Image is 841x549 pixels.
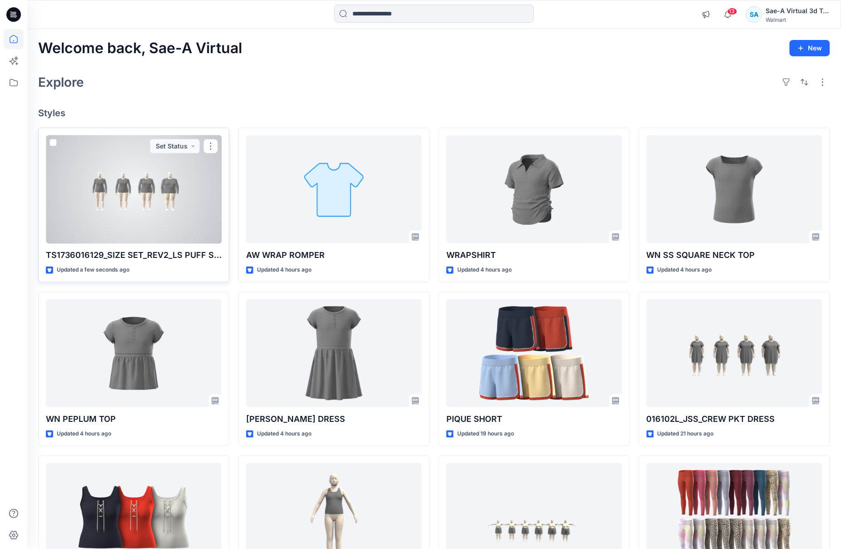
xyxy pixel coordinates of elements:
div: Walmart [766,16,830,23]
p: PIQUE SHORT [446,413,622,425]
p: Updated 4 hours ago [457,265,512,275]
p: TS1736016129_SIZE SET_REV2_LS PUFF SLEEVE CREW NECK TOP_SAEA_090125 [46,249,222,262]
a: WN PEPLUM TOP [46,299,222,408]
div: SA [746,6,762,23]
button: New [790,40,830,56]
a: TS1736016129_SIZE SET_REV2_LS PUFF SLEEVE CREW NECK TOP_SAEA_090125 [46,135,222,244]
p: WN PEPLUM TOP [46,413,222,425]
p: [PERSON_NAME] DRESS [246,413,422,425]
h2: Explore [38,75,84,89]
p: 016102L_JSS_CREW PKT DRESS [647,413,822,425]
a: WN HENLEY DRESS [246,299,422,408]
a: WN SS SQUARE NECK TOP [647,135,822,244]
div: Sae-A Virtual 3d Team [766,5,830,16]
a: PIQUE SHORT [446,299,622,408]
a: AW WRAP ROMPER [246,135,422,244]
a: 016102L_JSS_CREW PKT DRESS [647,299,822,408]
a: WRAPSHIRT [446,135,622,244]
p: WN SS SQUARE NECK TOP [647,249,822,262]
p: Updated 19 hours ago [457,429,514,439]
p: Updated a few seconds ago [57,265,129,275]
p: Updated 4 hours ago [57,429,111,439]
p: Updated 4 hours ago [257,265,312,275]
p: Updated 4 hours ago [257,429,312,439]
h2: Welcome back, Sae-A Virtual [38,40,242,57]
p: AW WRAP ROMPER [246,249,422,262]
span: 13 [727,8,737,15]
p: Updated 21 hours ago [658,429,714,439]
h4: Styles [38,108,830,119]
p: Updated 4 hours ago [658,265,712,275]
p: WRAPSHIRT [446,249,622,262]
